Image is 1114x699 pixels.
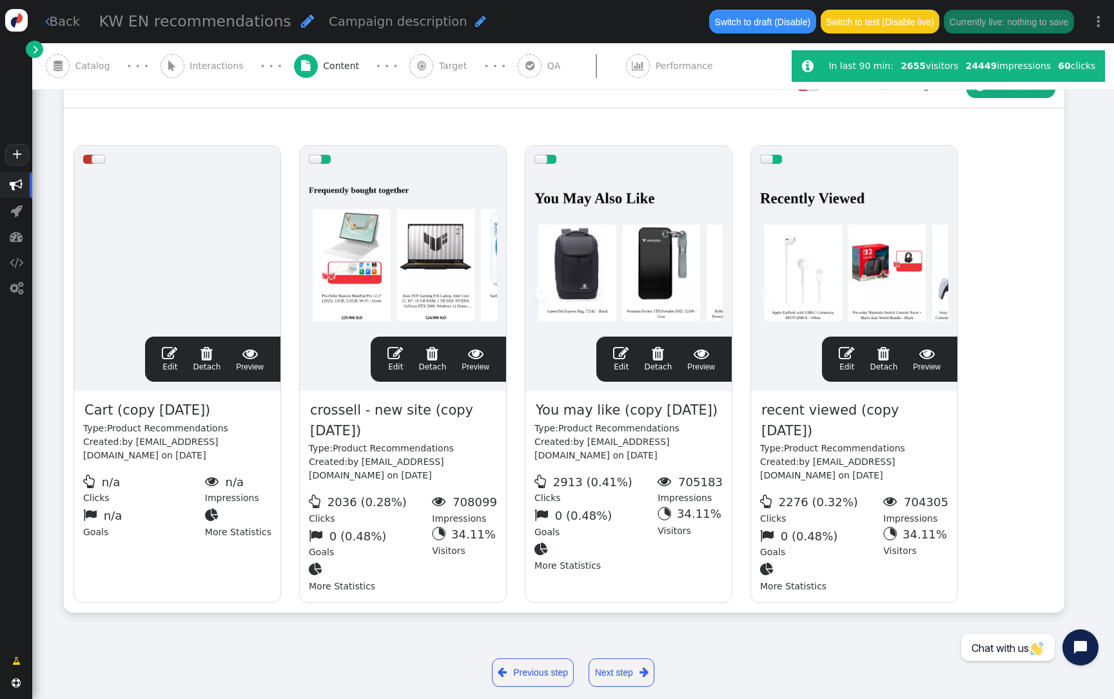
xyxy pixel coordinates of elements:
[687,346,715,361] span: 
[656,59,718,73] span: Performance
[760,526,883,560] div: Goals
[387,346,403,373] a: Edit
[10,230,23,243] span: 
[45,15,50,28] span: 
[10,204,23,217] span: 
[644,346,672,361] span: 
[781,529,838,543] span: 0 (0.48%)
[883,495,901,508] span: 
[333,443,454,453] span: Product Recommendations
[821,10,940,33] button: Switch to test (Disable live)
[309,529,326,542] span: 
[687,346,715,373] span: Preview
[558,423,679,433] span: Product Recommendations
[901,61,926,71] b: 2655
[127,57,148,75] div: · · ·
[534,542,552,556] span: 
[534,435,723,462] div: Created:
[451,527,496,541] span: 34.11%
[870,346,897,371] span: Detach
[677,507,721,520] span: 34.11%
[236,346,264,373] a: Preview
[26,41,43,58] a: 
[897,59,963,73] div: visitors
[83,475,99,488] span: 
[534,437,670,460] span: by [EMAIL_ADDRESS][DOMAIN_NAME] on [DATE]
[12,655,21,668] span: 
[760,400,948,442] span: recent viewed (copy [DATE])
[329,529,387,543] span: 0 (0.48%)
[644,346,672,373] a: Detach
[102,475,121,489] span: n/a
[632,61,644,71] span: 
[83,505,205,539] div: Goals
[839,346,854,361] span: 
[658,475,675,488] span: 
[417,61,426,71] span: 
[5,9,28,32] img: logo-icon.svg
[193,346,220,373] a: Detach
[534,422,723,435] div: Type:
[83,471,205,506] div: Clicks
[226,475,244,489] span: n/a
[205,508,222,522] span: 
[34,43,39,56] span: 
[453,495,497,509] span: 708099
[418,346,446,371] span: Detach
[784,443,905,453] span: Product Recommendations
[709,10,816,33] button: Switch to draft (Disable)
[760,442,948,455] div: Type:
[904,495,948,509] span: 704305
[260,57,282,75] div: · · ·
[323,59,364,73] span: Content
[432,491,497,526] div: Impressions
[432,495,449,508] span: 
[760,495,776,508] span: 
[802,59,814,73] span: 
[534,400,719,422] span: You may like (copy [DATE])
[162,346,177,361] span: 
[644,346,672,371] span: Detach
[5,144,28,166] a: +
[1083,3,1114,41] a: ⋮
[309,457,444,480] span: by [EMAIL_ADDRESS][DOMAIN_NAME] on [DATE]
[439,59,473,73] span: Target
[547,59,566,73] span: QA
[168,61,176,71] span: 
[327,495,407,509] span: 2036 (0.28%)
[205,505,271,539] div: More Statistics
[589,658,654,687] a: Next step
[498,664,507,680] span: 
[760,529,777,542] span: 
[162,346,177,373] a: Edit
[432,526,497,560] div: Visitors
[309,562,326,576] span: 
[640,664,649,680] span: 
[492,658,574,687] a: Previous step
[236,346,264,373] span: Preview
[83,435,271,462] div: Created:
[760,562,777,576] span: 
[46,43,161,89] a:  Catalog · · ·
[301,14,314,28] span: 
[193,346,220,371] span: Detach
[309,491,432,526] div: Clicks
[190,59,249,73] span: Interactions
[484,57,505,75] div: · · ·
[294,43,410,89] a:  Content · · ·
[387,346,403,361] span: 
[107,423,228,433] span: Product Recommendations
[309,442,497,455] div: Type:
[883,526,948,560] div: Visitors
[760,457,895,480] span: by [EMAIL_ADDRESS][DOMAIN_NAME] on [DATE]
[3,649,30,673] a: 
[534,471,658,506] div: Clicks
[626,43,741,89] a:  Performance
[10,256,23,269] span: 
[613,346,629,361] span: 
[658,471,723,506] div: Impressions
[839,346,854,373] a: Edit
[205,475,222,488] span: 
[534,539,658,573] div: More Statistics
[309,495,324,508] span: 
